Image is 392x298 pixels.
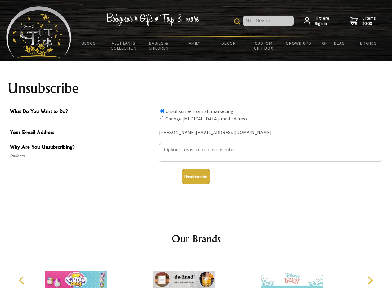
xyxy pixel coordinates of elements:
h1: Unsubscribe [7,81,385,96]
label: Unsubscribe from all marketing [165,108,233,114]
a: 0 items$0.00 [350,16,376,26]
label: Change [MEDICAL_DATA]-mail address [165,115,247,122]
img: product search [234,18,240,25]
textarea: Why Are You Unsubscribing? [159,143,382,162]
span: Why Are You Unsubscribing? [10,143,156,152]
a: Hi there,Sign in [304,16,331,26]
strong: $0.00 [362,21,376,26]
button: Unsubscribe [182,169,210,184]
input: What Do You Want to Do? [160,109,164,113]
a: All Plants Collection [106,37,142,55]
a: Custom Gift Box [246,37,281,55]
a: Brands [351,37,386,50]
span: What Do You Want to Do? [10,107,156,116]
h2: Our Brands [12,231,380,246]
strong: Sign in [315,21,331,26]
img: Babyware - Gifts - Toys and more... [6,6,71,58]
a: Family [176,37,211,50]
a: Decor [211,37,246,50]
span: Optional [10,152,156,160]
a: Gift Ideas [316,37,351,50]
span: Your E-mail Address [10,129,156,138]
input: What Do You Want to Do? [160,116,164,120]
div: [PERSON_NAME][EMAIL_ADDRESS][DOMAIN_NAME] [159,128,382,138]
input: Site Search [243,16,294,26]
span: Hi there, [315,16,331,26]
button: Previous [16,273,29,287]
img: Babywear - Gifts - Toys & more [106,13,199,26]
span: 0 items [362,15,376,26]
a: Babies & Children [141,37,176,55]
a: Grown Ups [281,37,316,50]
button: Next [363,273,377,287]
a: BLOGS [71,37,106,50]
